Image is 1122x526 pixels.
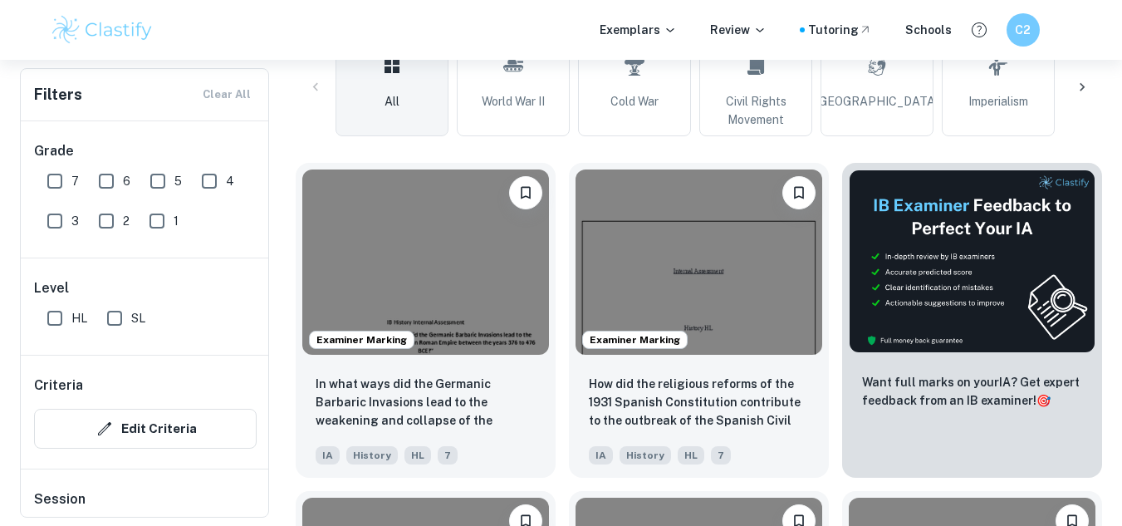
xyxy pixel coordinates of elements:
[71,172,79,190] span: 7
[316,446,340,465] span: IA
[34,141,257,161] h6: Grade
[862,373,1082,410] p: Want full marks on your IA ? Get expert feedback from an IB examiner!
[316,375,536,431] p: In what ways did the Germanic Barbaric Invasions lead to the weakening and collapse of the Wester...
[509,176,542,209] button: Bookmark
[620,446,671,465] span: History
[226,172,234,190] span: 4
[346,446,398,465] span: History
[576,170,822,355] img: History IA example thumbnail: How did the religious reforms of the 193
[816,92,938,111] span: [GEOGRAPHIC_DATA]
[34,409,257,449] button: Edit Criteria
[589,375,809,431] p: How did the religious reforms of the 1931 Spanish Constitution contribute to the outbreak of the ...
[71,212,79,230] span: 3
[569,163,829,478] a: Examiner MarkingBookmarkHow did the religious reforms of the 1931 Spanish Constitution contribute...
[50,13,155,47] img: Clastify logo
[438,446,458,465] span: 7
[34,83,82,106] h6: Filters
[71,309,87,327] span: HL
[123,172,130,190] span: 6
[482,92,545,111] span: World War II
[131,309,145,327] span: SL
[34,278,257,298] h6: Level
[385,92,399,111] span: All
[404,446,431,465] span: HL
[310,332,414,347] span: Examiner Marking
[808,21,872,39] a: Tutoring
[174,172,182,190] span: 5
[849,170,1095,353] img: Thumbnail
[123,212,130,230] span: 2
[34,376,83,396] h6: Criteria
[842,163,1102,478] a: ThumbnailWant full marks on yourIA? Get expert feedback from an IB examiner!
[583,332,687,347] span: Examiner Marking
[905,21,952,39] a: Schools
[710,21,767,39] p: Review
[302,170,549,355] img: History IA example thumbnail: In what ways did the Germanic Barbaric I
[968,92,1028,111] span: Imperialism
[711,446,731,465] span: 7
[600,21,677,39] p: Exemplars
[965,16,993,44] button: Help and Feedback
[610,92,659,111] span: Cold War
[782,176,816,209] button: Bookmark
[296,163,556,478] a: Examiner MarkingBookmarkIn what ways did the Germanic Barbaric Invasions lead to the weakening an...
[678,446,704,465] span: HL
[34,489,257,523] h6: Session
[589,446,613,465] span: IA
[174,212,179,230] span: 1
[1013,21,1032,39] h6: C2
[707,92,805,129] span: Civil Rights Movement
[1007,13,1040,47] button: C2
[1036,394,1051,407] span: 🎯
